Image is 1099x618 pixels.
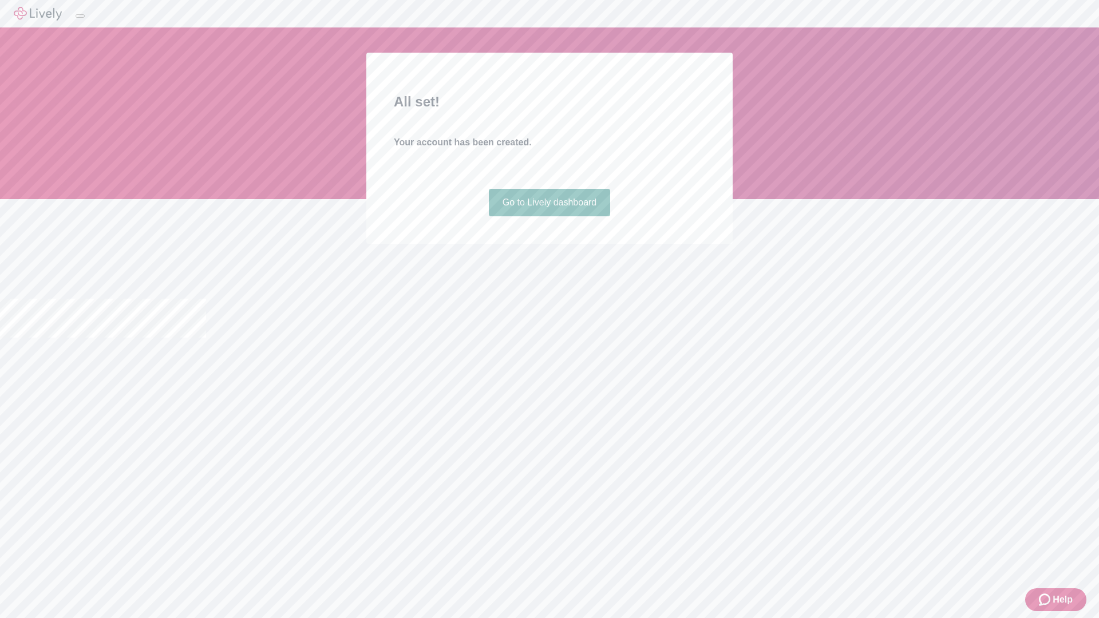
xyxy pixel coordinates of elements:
[394,92,705,112] h2: All set!
[489,189,611,216] a: Go to Lively dashboard
[394,136,705,149] h4: Your account has been created.
[1053,593,1073,607] span: Help
[14,7,62,21] img: Lively
[1025,588,1086,611] button: Zendesk support iconHelp
[76,14,85,18] button: Log out
[1039,593,1053,607] svg: Zendesk support icon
